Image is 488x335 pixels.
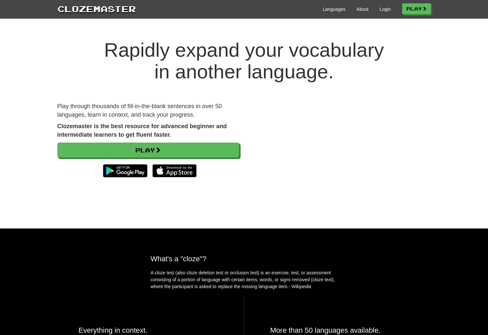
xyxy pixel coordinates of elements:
[57,143,239,158] a: Play
[151,269,338,290] p: A cloze test (also cloze deletion test or occlusion test) is an exercise, test, or assessment con...
[289,284,311,289] em: - Wikipedia
[270,326,410,334] h2: More than 50 languages available.
[57,3,136,15] a: Clozemaster
[323,6,345,12] a: Languages
[57,123,227,138] strong: Clozemaster is the best resource for advanced beginner and intermediate learners to get fluent fa...
[151,255,338,263] h2: What's a "cloze"?
[100,161,150,181] img: Get it on Google Play
[152,164,197,177] img: Download_on_the_App_Store_Badge_US-UK_135x40-25178aeef6eb6b83b96f5f2d004eda3bffbb37122de64afbaef7...
[57,102,239,119] p: Play through thousands of fill-in-the-blank sentences in over 50 languages, learn in context, and...
[79,326,218,334] h2: Everything in context.
[357,6,369,12] a: About
[402,3,431,14] a: Play
[380,6,391,12] a: Login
